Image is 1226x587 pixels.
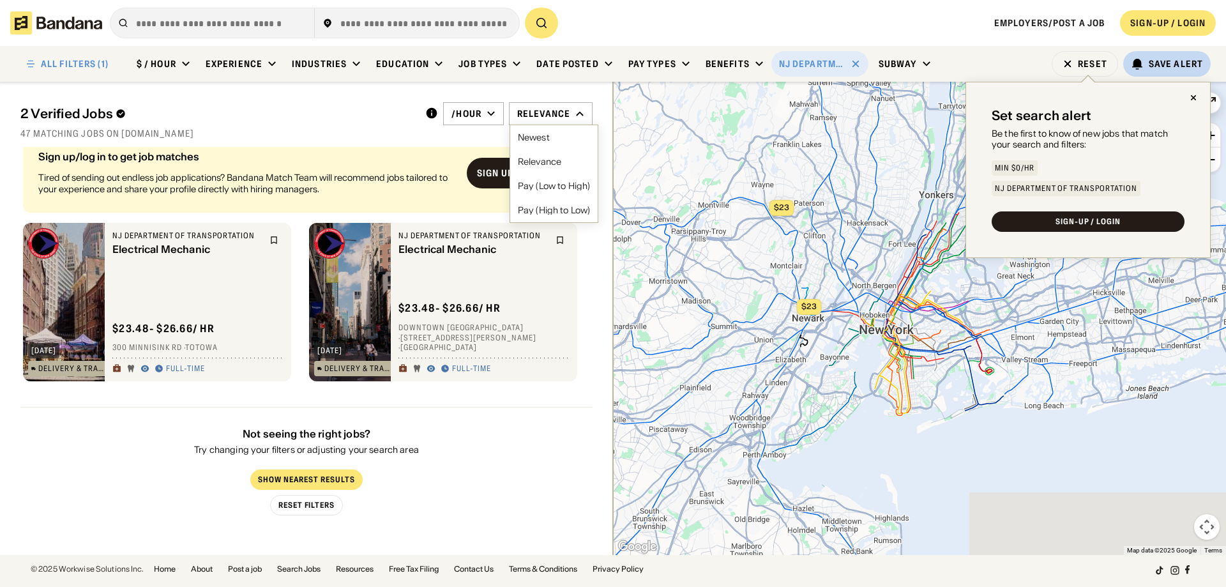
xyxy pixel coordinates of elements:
[38,151,457,162] div: Sign up/log in to get job matches
[112,322,215,335] div: $ 23.48 - $26.66 / hr
[1056,218,1121,225] div: SIGN-UP / LOGIN
[389,565,439,573] a: Free Tax Filing
[277,565,321,573] a: Search Jobs
[314,228,345,259] img: NJ Department of Transportation logo
[1194,514,1220,540] button: Map camera controls
[166,364,205,374] div: Full-time
[994,17,1105,29] a: Employers/Post a job
[992,128,1184,150] div: Be the first to know of new jobs that match your search and filters:
[292,58,347,70] div: Industries
[517,108,570,119] div: Relevance
[20,128,593,139] div: 47 matching jobs on [DOMAIN_NAME]
[191,565,213,573] a: About
[31,565,144,573] div: © 2025 Workwise Solutions Inc.
[376,58,429,70] div: Education
[1130,17,1206,29] div: SIGN-UP / LOGIN
[278,502,335,510] div: Reset Filters
[112,343,284,353] div: 300 Minnisink Rd · Totowa
[458,58,507,70] div: Job Types
[1149,58,1203,70] div: Save Alert
[324,365,391,372] div: Delivery & Transportation
[398,302,501,316] div: $ 23.48 - $26.66 / hr
[137,58,176,70] div: $ / hour
[995,185,1137,192] div: NJ Department of Transportation
[518,157,590,166] div: Relevance
[1078,59,1107,68] div: Reset
[112,243,262,255] div: Electrical Mechanic
[38,365,105,372] div: Delivery & Transportation
[20,106,415,121] div: 2 Verified Jobs
[518,206,590,215] div: Pay (High to Low)
[1204,547,1222,554] a: Terms (opens in new tab)
[154,565,176,573] a: Home
[616,538,658,555] a: Open this area in Google Maps (opens a new window)
[398,231,548,241] div: NJ Department of Transportation
[879,58,917,70] div: Subway
[228,565,262,573] a: Post a job
[454,565,494,573] a: Contact Us
[593,565,644,573] a: Privacy Policy
[31,347,56,354] div: [DATE]
[398,323,570,353] div: Downtown [GEOGRAPHIC_DATA] · [STREET_ADDRESS][PERSON_NAME] · [GEOGRAPHIC_DATA]
[336,565,374,573] a: Resources
[995,164,1034,172] div: Min $0/hr
[20,147,593,555] div: grid
[194,446,419,455] div: Try changing your filters or adjusting your search area
[779,58,845,70] div: NJ Department of Transportation
[452,364,491,374] div: Full-time
[477,167,552,179] div: Sign up / Log in
[706,58,750,70] div: Benefits
[38,172,457,195] div: Tired of sending out endless job applications? Bandana Match Team will recommend jobs tailored to...
[258,476,354,484] div: Show Nearest Results
[518,181,590,190] div: Pay (Low to High)
[992,108,1091,123] div: Set search alert
[194,428,419,440] div: Not seeing the right jobs?
[536,58,598,70] div: Date Posted
[1127,547,1197,554] span: Map data ©2025 Google
[317,347,342,354] div: [DATE]
[28,228,59,259] img: NJ Department of Transportation logo
[616,538,658,555] img: Google
[398,243,548,255] div: Electrical Mechanic
[41,59,109,68] div: ALL FILTERS (1)
[509,565,577,573] a: Terms & Conditions
[801,301,817,311] span: $23
[451,108,481,119] div: /hour
[206,58,262,70] div: Experience
[518,133,590,142] div: Newest
[112,231,262,241] div: NJ Department of Transportation
[628,58,676,70] div: Pay Types
[774,202,789,212] span: $23
[10,11,102,34] img: Bandana logotype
